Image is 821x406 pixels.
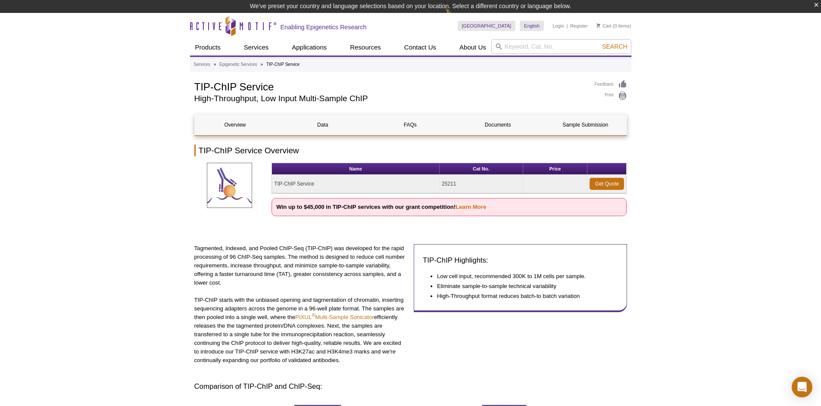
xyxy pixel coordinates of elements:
a: Data [282,115,363,135]
a: English [520,21,544,31]
h3: TIP-ChIP Highlights: [423,255,618,266]
a: Get Quote [590,178,624,190]
th: Name [272,163,440,175]
a: Feedback [595,80,627,89]
li: | [567,21,568,31]
img: TIP-ChIP Service [207,163,252,208]
a: Cart [596,23,612,29]
td: TIP-ChIP Service [272,175,440,193]
h3: Comparison of TIP-ChIP and ChIP-Seq: [194,381,627,392]
a: About Us [454,39,491,56]
button: Search [599,43,630,50]
li: » [214,62,216,67]
a: Sample Submission [545,115,626,135]
li: High-Throughput format reduces batch-to batch variation [437,292,609,301]
img: Your Cart [596,23,600,28]
p: TIP-ChIP starts with the unbiased opening and tagmentation of chromatin, inserting sequencing ada... [194,296,408,365]
h1: TIP-ChIP Service [194,80,586,93]
h2: TIP-ChIP Service Overview [194,145,627,156]
sup: ® [312,313,315,318]
strong: Win up to $45,000 in TIP-ChIP services with our grant competition! [276,204,486,210]
a: Resources [345,39,386,56]
a: FAQs [370,115,451,135]
li: Low cell input, recommended 300K to 1M cells per sample. [437,272,609,281]
li: » [261,62,263,67]
a: Learn More [456,204,486,210]
a: Documents [457,115,538,135]
a: Services [239,39,274,56]
a: Epigenetic Services [219,61,257,68]
a: Applications [287,39,332,56]
th: Price [523,163,588,175]
a: Services [194,61,210,68]
a: Register [570,23,588,29]
input: Keyword, Cat. No. [491,39,631,54]
p: Tagmented, Indexed, and Pooled ChIP-Seq (TIP-ChIP) was developed for the rapid processing of 96 C... [194,244,408,287]
td: 25211 [440,175,523,193]
h2: Enabling Epigenetics Research [281,23,367,31]
th: Cat No. [440,163,523,175]
li: Eliminate sample-to-sample technical variability [437,282,609,291]
span: Search [602,43,627,50]
a: Overview [195,115,276,135]
a: Print [595,91,627,101]
a: Products [190,39,226,56]
li: TIP-ChIP Service [266,62,300,67]
img: Change Here [445,6,468,27]
a: PIXUL®Multi-Sample Sonicator [295,314,374,320]
a: [GEOGRAPHIC_DATA] [458,21,516,31]
div: Open Intercom Messenger [792,377,812,397]
a: Contact Us [399,39,441,56]
h2: High-Throughput, Low Input Multi-Sample ChIP [194,95,586,102]
a: Login [553,23,564,29]
li: (0 items) [596,21,631,31]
